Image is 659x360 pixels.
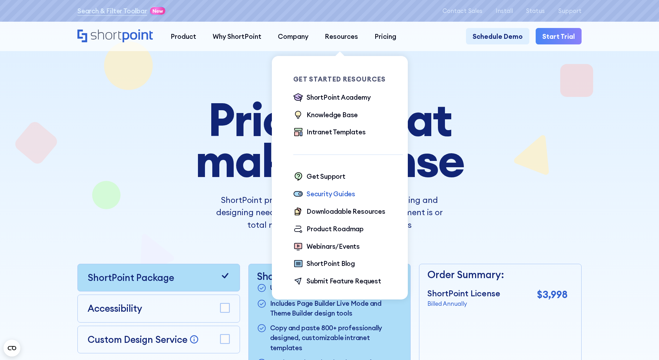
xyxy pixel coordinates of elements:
div: ShortPoint Academy [307,92,371,102]
a: Get Support [293,171,345,182]
a: Webinars/Events [293,241,360,252]
p: Custom Design Service [88,334,187,345]
p: ShortPoint Package: [257,271,402,283]
p: ShortPoint Package [88,271,174,284]
a: ShortPoint Blog [293,259,355,269]
div: Webinars/Events [307,241,360,251]
div: Product Roadmap [307,224,364,234]
p: Unlimited designs and edits [270,283,355,294]
a: Security Guides [293,189,355,200]
div: Downloadable Resources [307,206,385,216]
a: Home [77,29,154,43]
a: Support [558,8,582,14]
p: ShortPoint License [427,287,500,299]
a: Install [496,8,513,14]
p: Accessibility [88,302,142,315]
a: Company [269,28,316,44]
a: Status [526,8,545,14]
a: Intranet Templates [293,127,365,138]
a: Contact Sales [442,8,482,14]
p: Copy and paste 800+ professionally designed, customizable intranet templates [270,323,402,353]
p: Billed Annually [427,299,500,308]
a: Search & Filter Toolbar [77,6,147,16]
div: Product [171,31,196,41]
iframe: Chat Widget [533,279,659,360]
div: ShortPoint Blog [307,259,355,268]
div: Intranet Templates [307,127,366,137]
p: ShortPoint pricing is aligned with your sites building and designing needs, no matter how big you... [206,194,453,231]
a: Knowledge Base [293,110,358,121]
p: Includes Page Builder Live Mode and Theme Builder design tools [270,298,402,318]
a: Start Trial [536,28,582,44]
div: Pricing [375,31,396,41]
p: Order Summary: [427,267,568,282]
a: Pricing [366,28,404,44]
div: Get Started Resources [293,76,403,83]
button: Open CMP widget [4,340,20,357]
a: Downloadable Resources [293,206,385,217]
div: Get Support [307,171,345,181]
a: Schedule Demo [466,28,529,44]
a: Resources [316,28,366,44]
a: Why ShortPoint [204,28,269,44]
div: Security Guides [307,189,355,199]
div: Company [278,31,308,41]
a: ShortPoint Academy [293,92,370,103]
h1: Pricing that makes sense [144,99,515,181]
div: Knowledge Base [307,110,358,120]
a: Submit Feature Request [293,276,381,287]
a: Product Roadmap [293,224,364,235]
div: Why ShortPoint [213,31,261,41]
a: Product [162,28,204,44]
div: Resources [325,31,358,41]
div: Submit Feature Request [307,276,381,286]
